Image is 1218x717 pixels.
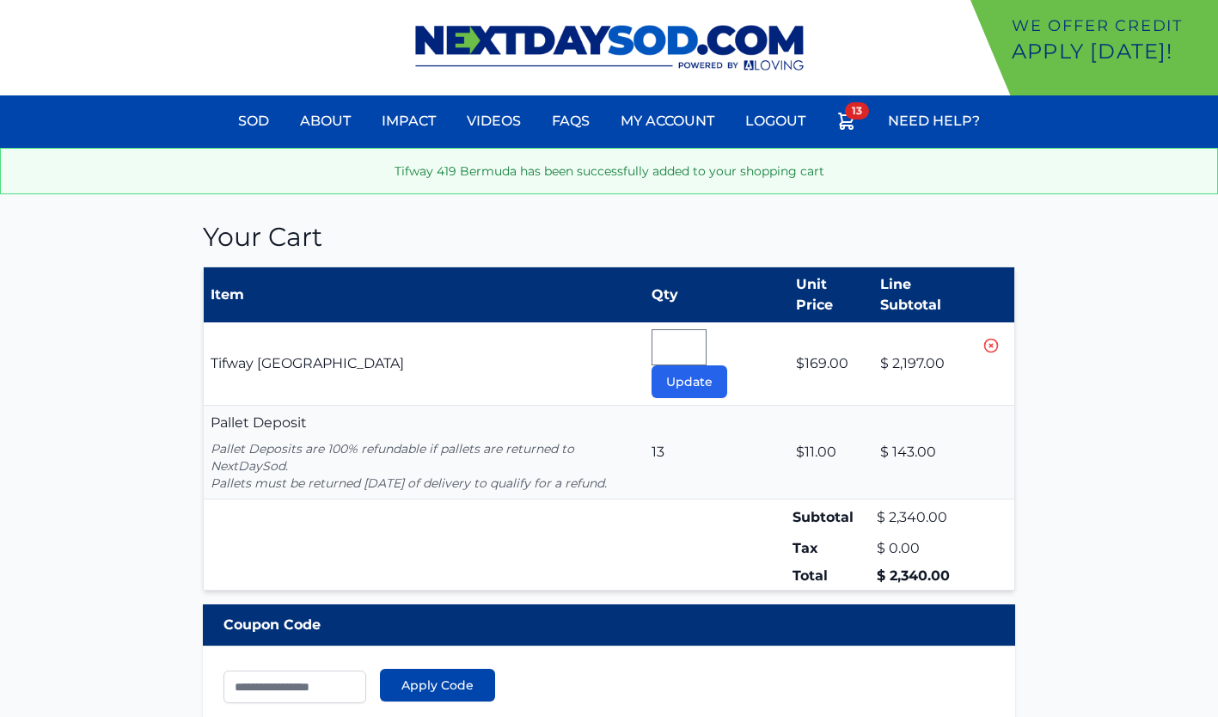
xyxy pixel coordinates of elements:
td: $ 2,340.00 [873,562,982,591]
td: $ 0.00 [873,535,982,562]
p: Apply [DATE]! [1012,38,1211,65]
div: Coupon Code [203,604,1015,646]
a: Sod [228,101,279,142]
td: Pallet Deposit [204,406,645,499]
a: Videos [456,101,531,142]
th: Qty [645,267,789,323]
a: FAQs [542,101,600,142]
a: 13 [826,101,867,148]
td: 13 [645,406,789,499]
td: $ 2,197.00 [873,322,982,406]
a: Logout [735,101,816,142]
th: Unit Price [789,267,874,323]
a: My Account [610,101,725,142]
th: Item [204,267,645,323]
p: Pallet Deposits are 100% refundable if pallets are returned to NextDaySod. Pallets must be return... [211,440,637,492]
td: Tifway [GEOGRAPHIC_DATA] [204,322,645,406]
h1: Your Cart [203,222,1015,253]
td: $ 2,340.00 [873,499,982,536]
th: Line Subtotal [873,267,982,323]
span: 13 [845,102,869,119]
a: Need Help? [878,101,990,142]
td: $ 143.00 [873,406,982,499]
td: Tax [789,535,874,562]
button: Apply Code [380,669,495,702]
td: $11.00 [789,406,874,499]
p: Tifway 419 Bermuda has been successfully added to your shopping cart [15,162,1203,180]
a: Impact [371,101,446,142]
span: Apply Code [401,677,474,694]
button: Update [652,365,727,398]
a: About [290,101,361,142]
td: Total [789,562,874,591]
p: We offer Credit [1012,14,1211,38]
td: $169.00 [789,322,874,406]
td: Subtotal [789,499,874,536]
